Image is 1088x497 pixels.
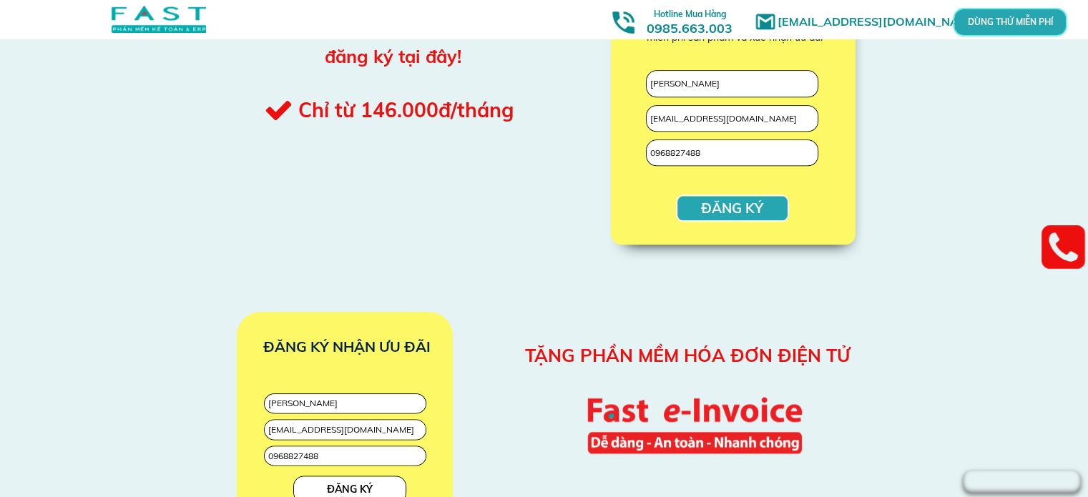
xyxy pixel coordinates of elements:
div: Ưu đãi đặc biệt dành riêng cho khách hàng đăng ký tại đây! [206,14,579,71]
h3: 0985.663.003 [631,5,748,36]
input: Quý khách vui lòng kiểm tra lại đúng số điện thoại [265,446,426,465]
input: Email [647,106,818,132]
h3: ĐĂNG KÝ NHẬN ƯU ĐÃI [237,335,457,358]
input: Họ và tên [647,71,818,97]
input: Số điện thoại [647,140,818,166]
p: ĐĂNG KÝ [677,196,788,220]
p: DÙNG THỬ MIỄN PHÍ [993,18,1027,26]
input: Email: ........ [265,420,426,438]
input: Họ và tên: ........ [265,394,426,413]
h3: Chỉ từ 146.000đ/tháng [298,94,577,127]
h3: TẶNG PHẦN MỀM HÓA ĐƠN ĐIỆN TỬ [525,341,863,370]
h1: [EMAIL_ADDRESS][DOMAIN_NAME] [778,13,989,31]
span: Hotline Mua Hàng [654,9,726,19]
